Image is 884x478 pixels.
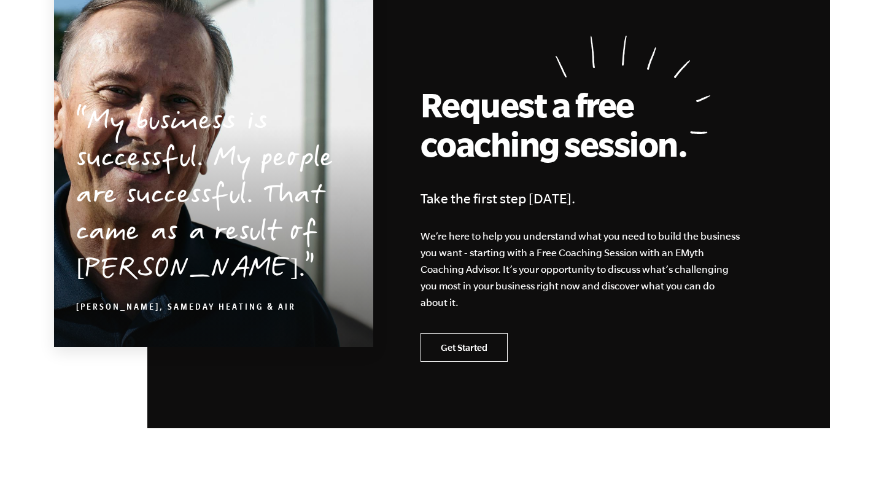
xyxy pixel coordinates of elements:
[76,105,351,289] p: My business is successful. My people are successful. That came as a result of [PERSON_NAME].
[823,419,884,478] iframe: Chat Widget
[421,333,508,362] a: Get Started
[421,187,764,210] h4: Take the first step [DATE].
[421,228,741,311] p: We’re here to help you understand what you need to build the business you want - starting with a ...
[421,85,697,163] h2: Request a free coaching session.
[76,304,296,313] cite: [PERSON_NAME], SameDay Heating & Air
